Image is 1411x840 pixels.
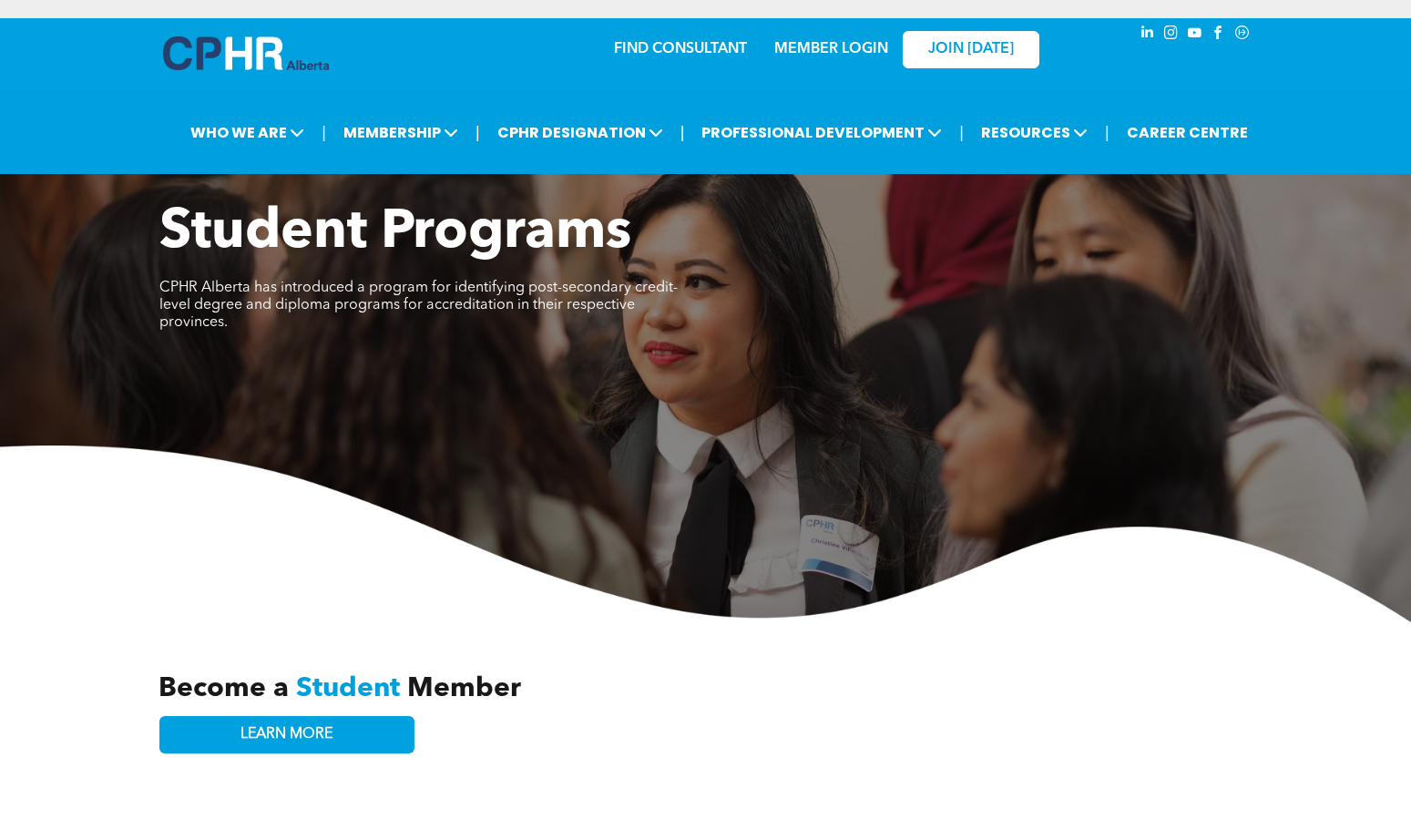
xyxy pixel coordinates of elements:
[1121,116,1253,149] a: CAREER CENTRE
[680,114,685,151] li: |
[1232,23,1253,47] a: Social network
[163,36,329,70] img: A blue and white logo for cp alberta
[159,281,678,330] span: CPHR Alberta has introduced a program for identifying post-secondary credit-level degree and dipl...
[696,116,947,149] span: PROFESSIONAL DEVELOPMENT
[1209,23,1229,47] a: facebook
[903,31,1039,68] a: JOIN [DATE]
[322,114,326,151] li: |
[240,726,332,743] span: LEARN MORE
[976,116,1093,149] span: RESOURCES
[159,716,414,753] a: LEARN MORE
[1105,114,1109,151] li: |
[1185,23,1205,47] a: youtube
[928,41,1014,58] span: JOIN [DATE]
[407,675,521,702] span: Member
[492,116,669,149] span: CPHR DESIGNATION
[185,116,310,149] span: WHO WE ARE
[158,675,289,702] span: Become a
[296,675,400,702] span: Student
[1161,23,1181,47] a: instagram
[614,42,747,56] a: FIND CONSULTANT
[959,114,964,151] li: |
[338,116,464,149] span: MEMBERSHIP
[475,114,480,151] li: |
[1138,23,1158,47] a: linkedin
[159,206,631,261] span: Student Programs
[774,42,888,56] a: MEMBER LOGIN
